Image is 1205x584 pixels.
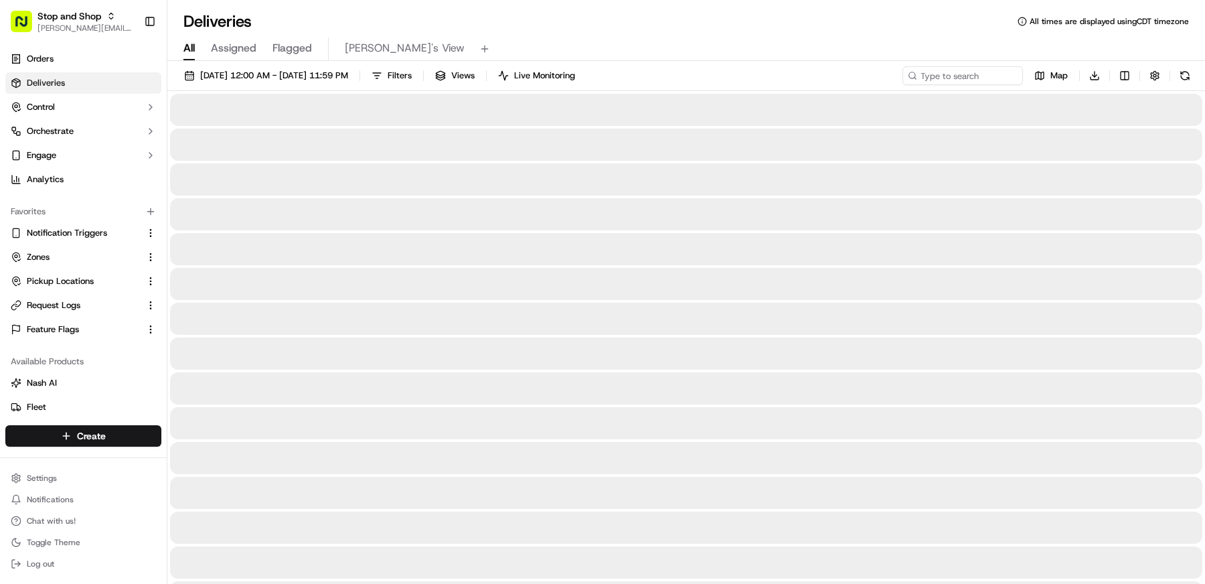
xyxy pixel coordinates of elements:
[366,66,418,85] button: Filters
[27,53,54,65] span: Orders
[27,494,74,505] span: Notifications
[5,425,161,447] button: Create
[345,40,465,56] span: [PERSON_NAME]'s View
[27,323,79,336] span: Feature Flags
[388,70,412,82] span: Filters
[5,469,161,488] button: Settings
[27,559,54,569] span: Log out
[183,11,252,32] h1: Deliveries
[5,490,161,509] button: Notifications
[183,40,195,56] span: All
[5,512,161,530] button: Chat with us!
[11,323,140,336] a: Feature Flags
[27,516,76,526] span: Chat with us!
[492,66,581,85] button: Live Monitoring
[272,40,312,56] span: Flagged
[27,377,57,389] span: Nash AI
[27,149,56,161] span: Engage
[1030,16,1189,27] span: All times are displayed using CDT timezone
[5,372,161,394] button: Nash AI
[11,275,140,287] a: Pickup Locations
[5,5,139,38] button: Stop and Shop[PERSON_NAME][EMAIL_ADDRESS][DOMAIN_NAME]
[5,533,161,552] button: Toggle Theme
[5,246,161,268] button: Zones
[27,173,64,186] span: Analytics
[37,23,133,33] button: [PERSON_NAME][EMAIL_ADDRESS][DOMAIN_NAME]
[11,251,140,263] a: Zones
[1050,70,1068,82] span: Map
[5,222,161,244] button: Notification Triggers
[27,227,107,239] span: Notification Triggers
[1028,66,1074,85] button: Map
[27,401,46,413] span: Fleet
[429,66,481,85] button: Views
[5,351,161,372] div: Available Products
[11,227,140,239] a: Notification Triggers
[5,201,161,222] div: Favorites
[5,271,161,292] button: Pickup Locations
[27,537,80,548] span: Toggle Theme
[11,401,156,413] a: Fleet
[1176,66,1194,85] button: Refresh
[5,121,161,142] button: Orchestrate
[211,40,256,56] span: Assigned
[27,101,55,113] span: Control
[451,70,475,82] span: Views
[5,295,161,316] button: Request Logs
[5,555,161,573] button: Log out
[11,299,140,311] a: Request Logs
[5,96,161,118] button: Control
[27,275,94,287] span: Pickup Locations
[27,251,50,263] span: Zones
[27,473,57,484] span: Settings
[5,48,161,70] a: Orders
[5,145,161,166] button: Engage
[5,72,161,94] a: Deliveries
[11,377,156,389] a: Nash AI
[514,70,575,82] span: Live Monitoring
[5,319,161,340] button: Feature Flags
[27,125,74,137] span: Orchestrate
[27,77,65,89] span: Deliveries
[5,169,161,190] a: Analytics
[902,66,1023,85] input: Type to search
[37,9,101,23] button: Stop and Shop
[200,70,348,82] span: [DATE] 12:00 AM - [DATE] 11:59 PM
[27,299,80,311] span: Request Logs
[77,429,106,443] span: Create
[178,66,354,85] button: [DATE] 12:00 AM - [DATE] 11:59 PM
[5,396,161,418] button: Fleet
